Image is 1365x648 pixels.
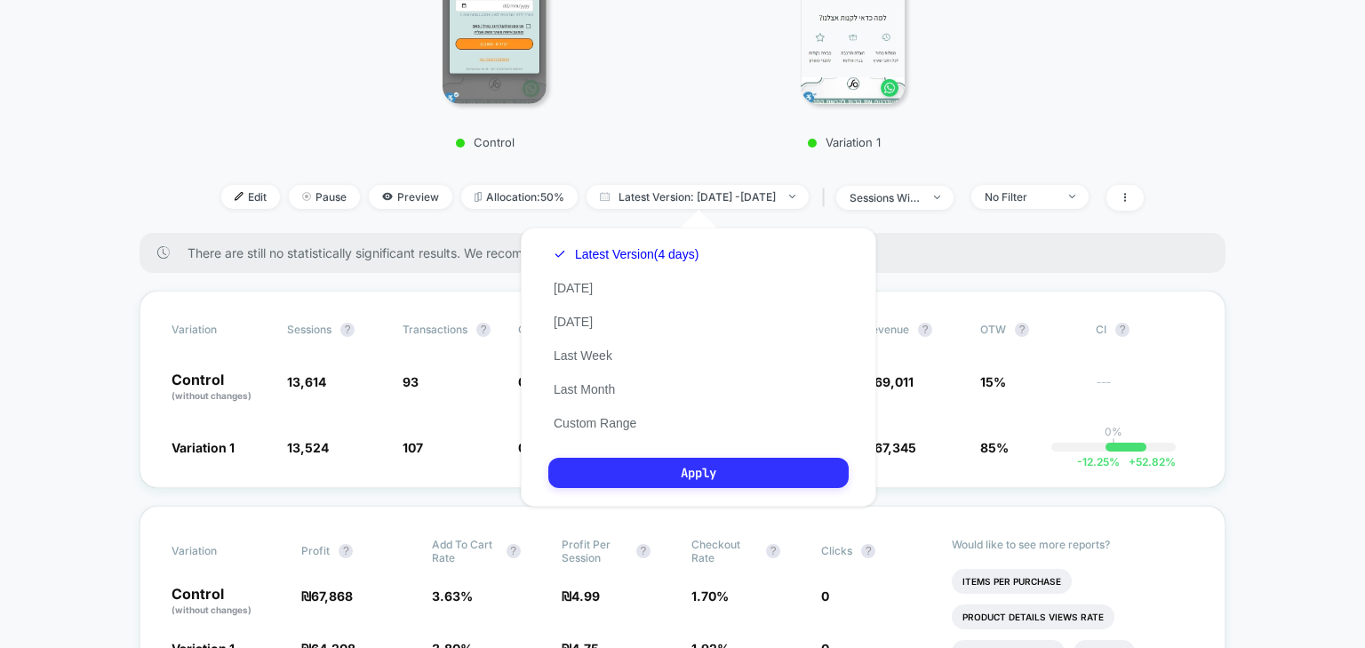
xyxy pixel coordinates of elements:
span: OTW [980,323,1078,337]
span: 69,011 [874,374,914,389]
span: Clicks [821,544,852,557]
img: end [302,192,311,201]
img: end [789,195,795,198]
button: [DATE] [548,314,598,330]
span: Add To Cart Rate [432,538,498,564]
div: sessions with impression [850,191,921,204]
span: ₪ [562,588,600,604]
span: + [1129,455,1136,468]
span: 52.82 % [1120,455,1176,468]
button: Latest Version(4 days) [548,246,704,262]
span: Allocation: 50% [461,185,578,209]
span: Latest Version: [DATE] - [DATE] [587,185,809,209]
img: edit [235,192,243,201]
span: CI [1096,323,1193,337]
p: Control [172,372,269,403]
span: 13,524 [287,440,329,455]
span: Profit Per Session [562,538,627,564]
button: ? [339,544,353,558]
p: | [1112,438,1115,452]
span: Checkout Rate [691,538,757,564]
button: ? [340,323,355,337]
span: 3.63 % [432,588,473,604]
p: Variation 1 [698,135,989,149]
button: ? [1115,323,1130,337]
span: Variation [172,323,269,337]
img: end [934,196,940,199]
button: ? [1015,323,1029,337]
button: Last Month [548,381,620,397]
span: Preview [369,185,452,209]
p: Would like to see more reports? [952,538,1194,551]
button: [DATE] [548,280,598,296]
button: ? [918,323,932,337]
button: Custom Range [548,415,642,431]
button: ? [476,323,491,337]
span: 13,614 [287,374,326,389]
button: Last Week [548,348,618,364]
span: Profit [301,544,330,557]
span: 4.99 [571,588,600,604]
span: 1.70 % [691,588,729,604]
span: Pause [289,185,360,209]
button: ? [861,544,875,558]
span: (without changes) [172,390,251,401]
span: Edit [221,185,280,209]
span: Variation [172,538,269,564]
span: 15% [980,374,1006,389]
span: | [818,185,836,211]
span: Transactions [403,323,467,336]
span: --- [1096,377,1193,403]
button: ? [766,544,780,558]
button: Apply [548,458,849,488]
p: Control [172,587,283,617]
span: There are still no statistically significant results. We recommend waiting a few more days [188,245,1190,260]
span: Sessions [287,323,331,336]
span: 107 [403,440,423,455]
button: ? [636,544,651,558]
li: Product Details Views Rate [952,604,1114,629]
span: 85% [980,440,1009,455]
span: (without changes) [172,604,251,615]
img: calendar [600,192,610,201]
span: -12.25 % [1077,455,1120,468]
li: Items Per Purchase [952,569,1072,594]
span: ₪ [301,588,353,604]
img: rebalance [475,192,482,202]
span: 67,868 [311,588,353,604]
p: Control [340,135,631,149]
img: end [1069,195,1075,198]
span: 67,345 [874,440,916,455]
button: ? [507,544,521,558]
p: 0% [1105,425,1122,438]
span: 0 [821,588,829,604]
span: 93 [403,374,419,389]
div: No Filter [985,190,1056,204]
span: Variation 1 [172,440,235,455]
